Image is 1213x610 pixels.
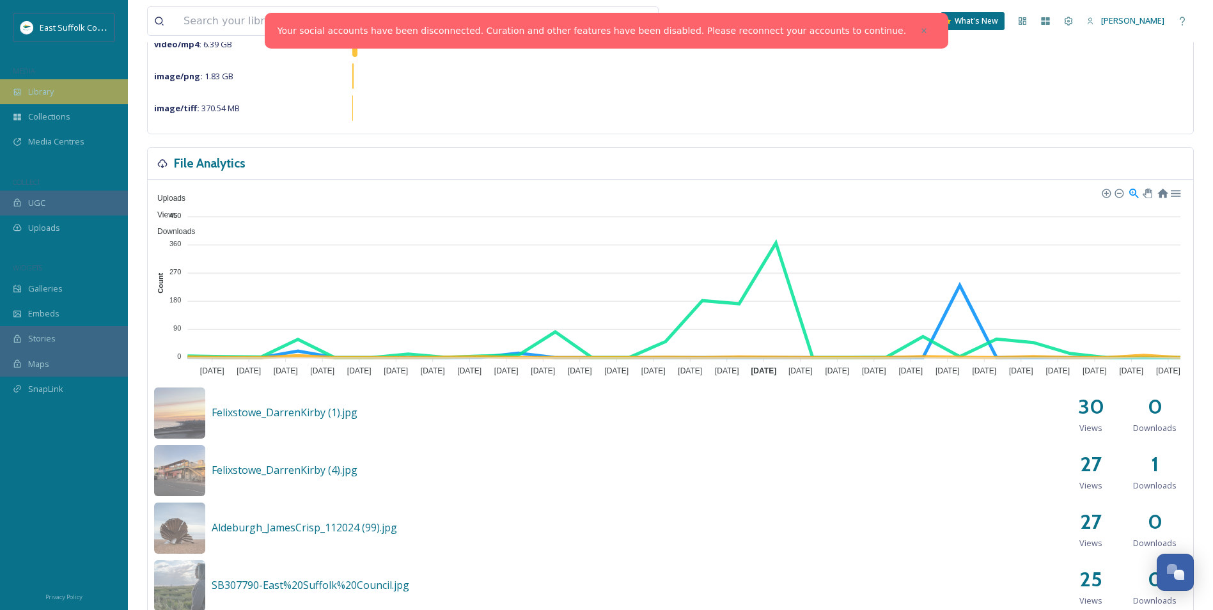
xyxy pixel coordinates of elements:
[154,70,233,82] span: 1.83 GB
[13,263,42,272] span: WIDGETS
[1079,480,1102,492] span: Views
[154,387,205,439] img: e2880978-9f8a-4789-acca-9d02345ca030.jpg
[237,366,261,375] tspan: [DATE]
[1080,449,1102,480] h2: 27
[173,324,181,332] tspan: 90
[154,503,205,554] img: e7376f7c-a302-4b60-a0ee-da7e7e50330a.jpg
[45,593,82,601] span: Privacy Policy
[169,211,181,219] tspan: 450
[310,366,334,375] tspan: [DATE]
[1079,422,1102,434] span: Views
[154,445,205,496] img: c05cd98b-8534-4043-a342-746f7758d00b.jpg
[347,366,372,375] tspan: [DATE]
[1133,595,1177,607] span: Downloads
[212,405,357,419] span: Felixstowe_DarrenKirby (1).jpg
[28,358,49,370] span: Maps
[154,38,232,50] span: 6.39 GB
[154,70,203,82] strong: image/png :
[1170,187,1180,198] div: Menu
[1083,366,1107,375] tspan: [DATE]
[1078,391,1104,422] h2: 30
[28,383,63,395] span: SnapLink
[1133,537,1177,549] span: Downloads
[1079,595,1102,607] span: Views
[148,210,178,219] span: Views
[1148,391,1162,422] h2: 0
[1133,480,1177,492] span: Downloads
[641,366,666,375] tspan: [DATE]
[972,366,996,375] tspan: [DATE]
[28,197,45,209] span: UGC
[45,588,82,604] a: Privacy Policy
[494,366,519,375] tspan: [DATE]
[384,366,408,375] tspan: [DATE]
[28,86,54,98] span: Library
[421,366,445,375] tspan: [DATE]
[28,332,56,345] span: Stories
[13,177,40,187] span: COLLECT
[1157,554,1194,591] button: Open Chat
[177,352,181,360] tspan: 0
[788,366,813,375] tspan: [DATE]
[20,21,33,34] img: ESC%20Logo.png
[531,366,555,375] tspan: [DATE]
[1009,366,1033,375] tspan: [DATE]
[157,273,164,293] text: Count
[1101,188,1110,197] div: Zoom In
[935,366,960,375] tspan: [DATE]
[154,102,240,114] span: 370.54 MB
[1101,15,1164,26] span: [PERSON_NAME]
[154,102,200,114] strong: image/tiff :
[825,366,849,375] tspan: [DATE]
[715,366,739,375] tspan: [DATE]
[862,366,886,375] tspan: [DATE]
[457,366,481,375] tspan: [DATE]
[1148,564,1162,595] h2: 0
[28,308,59,320] span: Embeds
[1156,366,1180,375] tspan: [DATE]
[1128,187,1139,198] div: Selection Zoom
[169,296,181,304] tspan: 180
[212,463,357,477] span: Felixstowe_DarrenKirby (4).jpg
[28,283,63,295] span: Galleries
[1080,8,1171,33] a: [PERSON_NAME]
[212,520,397,535] span: Aldeburgh_JamesCrisp_112024 (99).jpg
[898,366,923,375] tspan: [DATE]
[1080,506,1102,537] h2: 27
[200,366,224,375] tspan: [DATE]
[941,12,1005,30] a: What's New
[604,366,629,375] tspan: [DATE]
[751,366,776,375] tspan: [DATE]
[28,111,70,123] span: Collections
[278,24,906,38] a: Your social accounts have been disconnected. Curation and other features have been disabled. Plea...
[274,366,298,375] tspan: [DATE]
[577,8,652,33] a: View all files
[148,194,185,203] span: Uploads
[1079,537,1102,549] span: Views
[1119,366,1143,375] tspan: [DATE]
[1045,366,1070,375] tspan: [DATE]
[28,222,60,234] span: Uploads
[678,366,702,375] tspan: [DATE]
[174,154,246,173] h3: File Analytics
[1151,449,1159,480] h2: 1
[177,7,554,35] input: Search your library
[1133,422,1177,434] span: Downloads
[169,240,181,247] tspan: 360
[28,136,84,148] span: Media Centres
[568,366,592,375] tspan: [DATE]
[148,227,195,236] span: Downloads
[1143,189,1150,196] div: Panning
[1114,188,1123,197] div: Zoom Out
[1148,506,1162,537] h2: 0
[1157,187,1168,198] div: Reset Zoom
[154,38,201,50] strong: video/mp4 :
[169,268,181,276] tspan: 270
[1079,564,1102,595] h2: 25
[212,578,409,592] span: SB307790-East%20Suffolk%20Council.jpg
[40,21,115,33] span: East Suffolk Council
[13,66,35,75] span: MEDIA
